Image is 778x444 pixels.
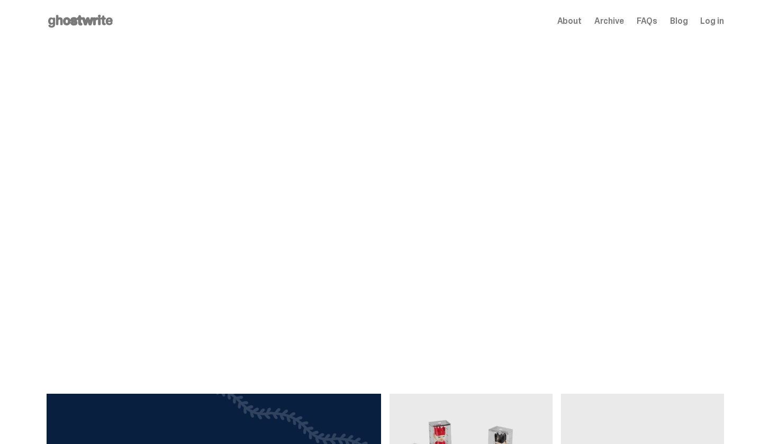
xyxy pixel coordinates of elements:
[557,17,582,25] a: About
[700,17,723,25] a: Log in
[670,17,687,25] a: Blog
[594,17,624,25] a: Archive
[637,17,657,25] a: FAQs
